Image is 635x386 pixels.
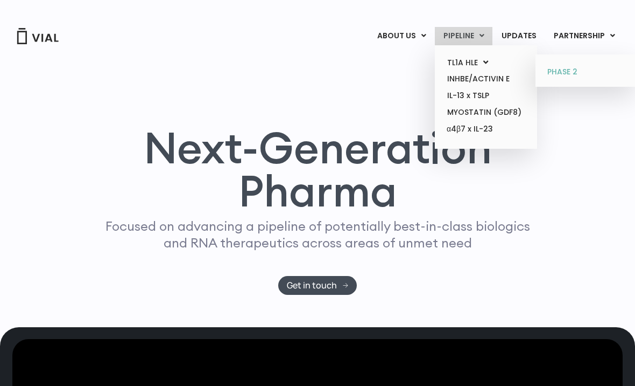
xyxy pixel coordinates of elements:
[439,104,533,121] a: MYOSTATIN (GDF8)
[439,71,533,87] a: INHBE/ACTIVIN E
[278,276,357,295] a: Get in touch
[439,87,533,104] a: IL-13 x TSLP
[435,27,492,45] a: PIPELINEMenu Toggle
[493,27,545,45] a: UPDATES
[439,54,533,71] a: TL1A HLEMenu Toggle
[539,64,633,81] a: PHASE 2
[101,218,534,251] p: Focused on advancing a pipeline of potentially best-in-class biologics and RNA therapeutics acros...
[16,28,59,44] img: Vial Logo
[84,126,551,212] h1: Next-Generation Pharma
[545,27,624,45] a: PARTNERSHIPMenu Toggle
[369,27,434,45] a: ABOUT USMenu Toggle
[287,281,337,289] span: Get in touch
[439,121,533,138] a: α4β7 x IL-23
